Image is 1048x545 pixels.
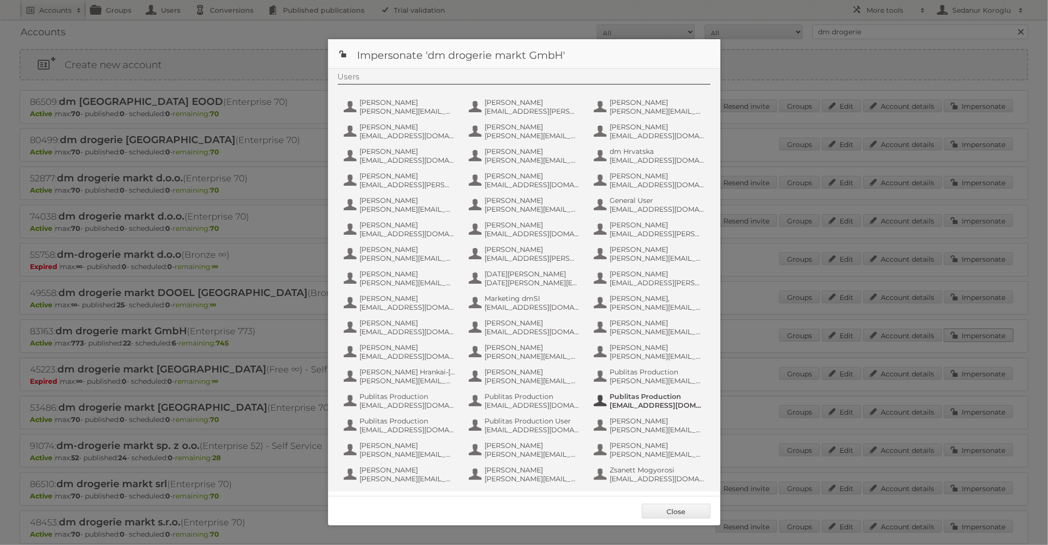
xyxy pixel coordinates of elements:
[360,180,455,189] span: [EMAIL_ADDRESS][PERSON_NAME][DOMAIN_NAME]
[485,352,580,361] span: [PERSON_NAME][EMAIL_ADDRESS][DOMAIN_NAME]
[360,254,455,263] span: [PERSON_NAME][EMAIL_ADDRESS][DOMAIN_NAME]
[360,303,455,312] span: [EMAIL_ADDRESS][DOMAIN_NAME]
[610,392,705,401] span: Publitas Production
[610,327,705,336] span: [PERSON_NAME][EMAIL_ADDRESS][PERSON_NAME][DOMAIN_NAME]
[485,368,580,376] span: [PERSON_NAME]
[610,303,705,312] span: [PERSON_NAME][EMAIL_ADDRESS][DOMAIN_NAME]
[360,278,455,287] span: [PERSON_NAME][EMAIL_ADDRESS][DOMAIN_NAME]
[485,450,580,459] span: [PERSON_NAME][EMAIL_ADDRESS][DOMAIN_NAME]
[610,180,705,189] span: [EMAIL_ADDRESS][DOMAIN_NAME]
[468,293,583,313] button: Marketing dmSI [EMAIL_ADDRESS][DOMAIN_NAME]
[485,98,580,107] span: [PERSON_NAME]
[610,205,705,214] span: [EMAIL_ADDRESS][DOMAIN_NAME]
[485,343,580,352] span: [PERSON_NAME]
[610,319,705,327] span: [PERSON_NAME]
[360,107,455,116] span: [PERSON_NAME][EMAIL_ADDRESS][DOMAIN_NAME]
[610,425,705,434] span: [PERSON_NAME][EMAIL_ADDRESS][DOMAIN_NAME]
[360,466,455,474] span: [PERSON_NAME]
[360,474,455,483] span: [PERSON_NAME][EMAIL_ADDRESS][DOMAIN_NAME]
[593,318,708,337] button: [PERSON_NAME] [PERSON_NAME][EMAIL_ADDRESS][PERSON_NAME][DOMAIN_NAME]
[485,474,580,483] span: [PERSON_NAME][EMAIL_ADDRESS][PERSON_NAME][DOMAIN_NAME]
[343,465,458,484] button: [PERSON_NAME] [PERSON_NAME][EMAIL_ADDRESS][DOMAIN_NAME]
[360,245,455,254] span: [PERSON_NAME]
[360,441,455,450] span: [PERSON_NAME]
[485,392,580,401] span: Publitas Production
[485,327,580,336] span: [EMAIL_ADDRESS][DOMAIN_NAME]
[343,171,458,190] button: [PERSON_NAME] [EMAIL_ADDRESS][PERSON_NAME][DOMAIN_NAME]
[593,440,708,460] button: [PERSON_NAME] [PERSON_NAME][EMAIL_ADDRESS][DOMAIN_NAME]
[610,352,705,361] span: [PERSON_NAME][EMAIL_ADDRESS][PERSON_NAME][DOMAIN_NAME]
[485,131,580,140] span: [PERSON_NAME][EMAIL_ADDRESS][PERSON_NAME][DOMAIN_NAME]
[610,401,705,410] span: [EMAIL_ADDRESS][DOMAIN_NAME]
[610,343,705,352] span: [PERSON_NAME]
[360,98,455,107] span: [PERSON_NAME]
[593,391,708,411] button: Publitas Production [EMAIL_ADDRESS][DOMAIN_NAME]
[360,352,455,361] span: [EMAIL_ADDRESS][DOMAIN_NAME]
[468,195,583,215] button: [PERSON_NAME] [PERSON_NAME][EMAIL_ADDRESS][DOMAIN_NAME]
[485,123,580,131] span: [PERSON_NAME]
[485,196,580,205] span: [PERSON_NAME]
[610,294,705,303] span: [PERSON_NAME],
[343,367,458,386] button: [PERSON_NAME] Hrankai-[PERSON_NAME] [PERSON_NAME][EMAIL_ADDRESS][DOMAIN_NAME]
[360,294,455,303] span: [PERSON_NAME]
[610,270,705,278] span: [PERSON_NAME]
[343,269,458,288] button: [PERSON_NAME] [PERSON_NAME][EMAIL_ADDRESS][DOMAIN_NAME]
[610,441,705,450] span: [PERSON_NAME]
[360,450,455,459] span: [PERSON_NAME][EMAIL_ADDRESS][PERSON_NAME][DOMAIN_NAME]
[360,221,455,229] span: [PERSON_NAME]
[360,368,455,376] span: [PERSON_NAME] Hrankai-[PERSON_NAME]
[485,205,580,214] span: [PERSON_NAME][EMAIL_ADDRESS][DOMAIN_NAME]
[610,368,705,376] span: Publitas Production
[593,220,708,239] button: [PERSON_NAME] [EMAIL_ADDRESS][PERSON_NAME][DOMAIN_NAME]
[593,367,708,386] button: Publitas Production [PERSON_NAME][EMAIL_ADDRESS][DOMAIN_NAME]
[610,417,705,425] span: [PERSON_NAME]
[485,180,580,189] span: [EMAIL_ADDRESS][DOMAIN_NAME]
[610,278,705,287] span: [EMAIL_ADDRESS][PERSON_NAME][DOMAIN_NAME]
[360,131,455,140] span: [EMAIL_ADDRESS][DOMAIN_NAME]
[593,293,708,313] button: [PERSON_NAME], [PERSON_NAME][EMAIL_ADDRESS][DOMAIN_NAME]
[343,244,458,264] button: [PERSON_NAME] [PERSON_NAME][EMAIL_ADDRESS][DOMAIN_NAME]
[360,392,455,401] span: Publitas Production
[360,425,455,434] span: [EMAIL_ADDRESS][DOMAIN_NAME]
[593,122,708,141] button: [PERSON_NAME] [EMAIL_ADDRESS][DOMAIN_NAME]
[642,504,711,519] a: Close
[485,319,580,327] span: [PERSON_NAME]
[485,270,580,278] span: [DATE][PERSON_NAME]
[485,466,580,474] span: [PERSON_NAME]
[485,229,580,238] span: [EMAIL_ADDRESS][DOMAIN_NAME]
[485,245,580,254] span: [PERSON_NAME]
[468,342,583,362] button: [PERSON_NAME] [PERSON_NAME][EMAIL_ADDRESS][DOMAIN_NAME]
[468,465,583,484] button: [PERSON_NAME] [PERSON_NAME][EMAIL_ADDRESS][PERSON_NAME][DOMAIN_NAME]
[593,342,708,362] button: [PERSON_NAME] [PERSON_NAME][EMAIL_ADDRESS][PERSON_NAME][DOMAIN_NAME]
[610,131,705,140] span: [EMAIL_ADDRESS][DOMAIN_NAME]
[343,391,458,411] button: Publitas Production [EMAIL_ADDRESS][DOMAIN_NAME]
[338,72,711,85] div: Users
[610,123,705,131] span: [PERSON_NAME]
[485,156,580,165] span: [PERSON_NAME][EMAIL_ADDRESS][DOMAIN_NAME]
[468,220,583,239] button: [PERSON_NAME] [EMAIL_ADDRESS][DOMAIN_NAME]
[343,342,458,362] button: [PERSON_NAME] [EMAIL_ADDRESS][DOMAIN_NAME]
[468,391,583,411] button: Publitas Production [EMAIL_ADDRESS][DOMAIN_NAME]
[485,254,580,263] span: [EMAIL_ADDRESS][PERSON_NAME][DOMAIN_NAME]
[468,122,583,141] button: [PERSON_NAME] [PERSON_NAME][EMAIL_ADDRESS][PERSON_NAME][DOMAIN_NAME]
[610,98,705,107] span: [PERSON_NAME]
[360,172,455,180] span: [PERSON_NAME]
[485,221,580,229] span: [PERSON_NAME]
[468,97,583,117] button: [PERSON_NAME] [EMAIL_ADDRESS][PERSON_NAME][DOMAIN_NAME]
[610,474,705,483] span: [EMAIL_ADDRESS][DOMAIN_NAME]
[593,244,708,264] button: [PERSON_NAME] [PERSON_NAME][EMAIL_ADDRESS][PERSON_NAME][DOMAIN_NAME]
[360,147,455,156] span: [PERSON_NAME]
[468,244,583,264] button: [PERSON_NAME] [EMAIL_ADDRESS][PERSON_NAME][DOMAIN_NAME]
[593,416,708,435] button: [PERSON_NAME] [PERSON_NAME][EMAIL_ADDRESS][DOMAIN_NAME]
[343,220,458,239] button: [PERSON_NAME] [EMAIL_ADDRESS][DOMAIN_NAME]
[360,196,455,205] span: [PERSON_NAME]
[593,171,708,190] button: [PERSON_NAME] [EMAIL_ADDRESS][DOMAIN_NAME]
[360,205,455,214] span: [PERSON_NAME][EMAIL_ADDRESS][DOMAIN_NAME]
[593,97,708,117] button: [PERSON_NAME] [PERSON_NAME][EMAIL_ADDRESS][PERSON_NAME][DOMAIN_NAME]
[610,147,705,156] span: dm Hrvatska
[485,376,580,385] span: [PERSON_NAME][EMAIL_ADDRESS][DOMAIN_NAME]
[610,107,705,116] span: [PERSON_NAME][EMAIL_ADDRESS][PERSON_NAME][DOMAIN_NAME]
[343,122,458,141] button: [PERSON_NAME] [EMAIL_ADDRESS][DOMAIN_NAME]
[610,156,705,165] span: [EMAIL_ADDRESS][DOMAIN_NAME]
[485,401,580,410] span: [EMAIL_ADDRESS][DOMAIN_NAME]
